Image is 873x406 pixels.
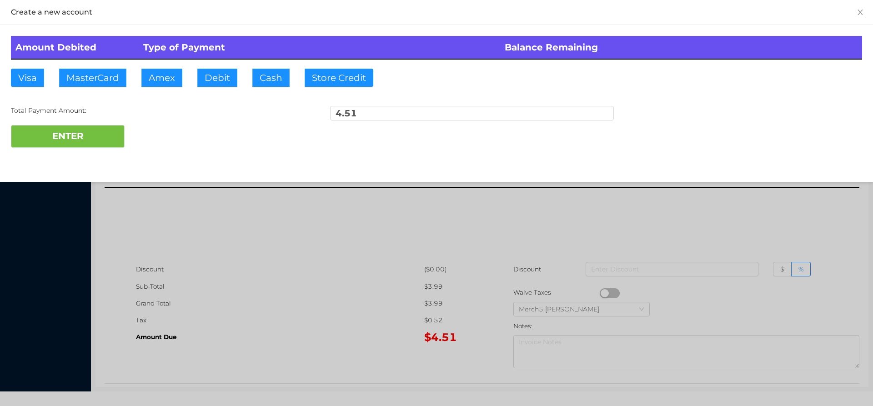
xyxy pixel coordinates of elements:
[197,69,237,87] button: Debit
[857,9,864,16] i: icon: close
[305,69,373,87] button: Store Credit
[139,36,501,59] th: Type of Payment
[141,69,182,87] button: Amex
[59,69,126,87] button: MasterCard
[11,125,125,148] button: ENTER
[252,69,290,87] button: Cash
[11,7,862,17] div: Create a new account
[11,69,44,87] button: Visa
[11,36,139,59] th: Amount Debited
[500,36,862,59] th: Balance Remaining
[11,106,295,115] div: Total Payment Amount:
